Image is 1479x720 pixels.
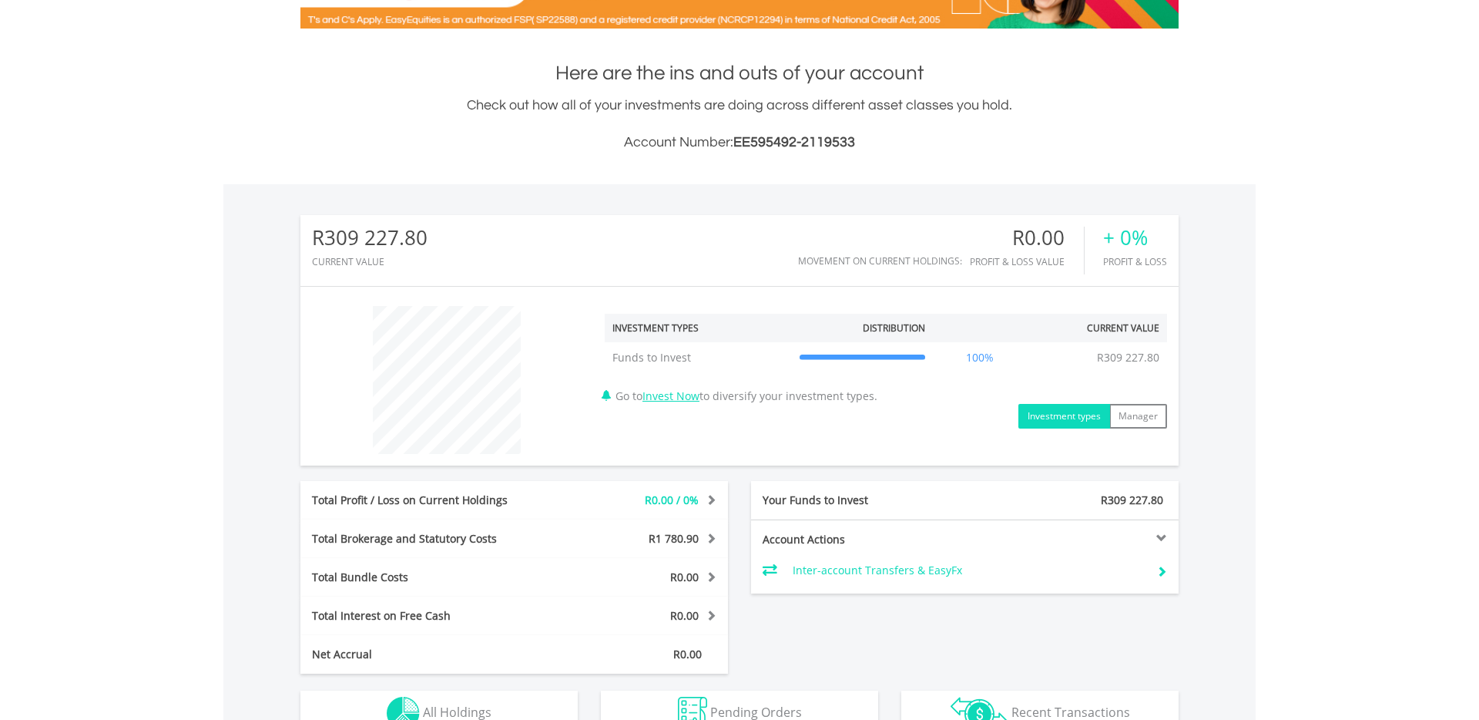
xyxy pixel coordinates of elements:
[300,531,550,547] div: Total Brokerage and Statutory Costs
[733,135,855,150] span: EE595492-2119533
[1018,404,1110,429] button: Investment types
[45,89,57,102] img: tab_domain_overview_orange.svg
[642,389,699,403] a: Invest Now
[645,493,699,507] span: R0.00 / 0%
[1089,342,1167,373] td: R309 227.80
[25,40,37,52] img: website_grey.svg
[751,493,965,508] div: Your Funds to Invest
[593,298,1179,429] div: Go to to diversify your investment types.
[863,321,925,335] div: Distribution
[798,256,962,266] div: Movement on Current Holdings:
[1101,493,1163,507] span: R309 227.80
[62,91,138,101] div: Domain Overview
[793,559,1145,582] td: Inter-account Transfers & EasyFx
[649,531,699,546] span: R1 780.90
[25,25,37,37] img: logo_orange.svg
[933,342,1027,373] td: 100%
[673,647,702,661] span: R0.00
[605,342,792,373] td: Funds to Invest
[751,532,965,547] div: Account Actions
[1109,404,1167,429] button: Manager
[1103,257,1167,267] div: Profit & Loss
[300,132,1179,153] h3: Account Number:
[605,314,792,342] th: Investment Types
[670,570,699,584] span: R0.00
[1103,227,1167,249] div: + 0%
[970,227,1084,249] div: R0.00
[40,40,169,52] div: Domain: [DOMAIN_NAME]
[670,608,699,623] span: R0.00
[300,59,1179,87] h1: Here are the ins and outs of your account
[300,647,550,662] div: Net Accrual
[312,227,428,249] div: R309 227.80
[300,493,550,508] div: Total Profit / Loss on Current Holdings
[312,257,428,267] div: CURRENT VALUE
[43,25,75,37] div: v 4.0.25
[300,570,550,585] div: Total Bundle Costs
[1026,314,1167,342] th: Current Value
[970,257,1084,267] div: Profit & Loss Value
[300,608,550,624] div: Total Interest on Free Cash
[156,89,168,102] img: tab_keywords_by_traffic_grey.svg
[300,95,1179,153] div: Check out how all of your investments are doing across different asset classes you hold.
[173,91,254,101] div: Keywords by Traffic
